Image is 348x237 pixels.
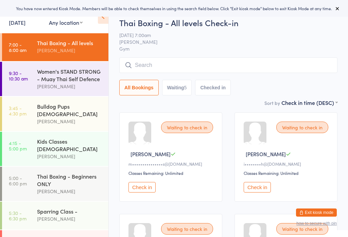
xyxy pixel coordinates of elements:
[276,122,328,133] div: Waiting to check in
[37,172,103,187] div: Thai Boxing - Beginners ONLY
[37,187,103,195] div: [PERSON_NAME]
[296,208,337,217] button: Exit kiosk mode
[2,132,108,166] a: 4:15 -5:00 pmKids Classes [DEMOGRAPHIC_DATA][PERSON_NAME]
[37,68,103,83] div: Women's STAND STRONG - Muay Thai Self Defence
[281,99,337,106] div: Check in time (DESC)
[37,47,103,54] div: [PERSON_NAME]
[244,182,271,193] button: Check in
[37,215,103,223] div: [PERSON_NAME]
[246,150,286,158] span: [PERSON_NAME]
[11,5,337,11] div: You have now entered Kiosk Mode. Members will be able to check themselves in using the search fie...
[37,152,103,160] div: [PERSON_NAME]
[37,103,103,117] div: Bulldog Pups [DEMOGRAPHIC_DATA]
[276,223,328,235] div: Waiting to check in
[161,122,213,133] div: Waiting to check in
[162,80,192,95] button: Waiting5
[9,140,27,151] time: 4:15 - 5:00 pm
[264,99,280,106] label: Sort by
[119,80,159,95] button: All Bookings
[9,105,27,116] time: 3:45 - 4:30 pm
[184,85,187,90] div: 5
[2,202,108,230] a: 5:30 -6:30 pmSparring Class -[PERSON_NAME]
[119,45,337,52] span: Gym
[128,170,215,176] div: Classes Remaining: Unlimited
[37,138,103,152] div: Kids Classes [DEMOGRAPHIC_DATA]
[37,39,103,47] div: Thai Boxing - All levels
[9,175,27,186] time: 5:00 - 6:00 pm
[119,32,327,38] span: [DATE] 7:00am
[119,17,337,28] h2: Thai Boxing - All levels Check-in
[244,161,330,167] div: i••••••••h@[DOMAIN_NAME]
[119,38,327,45] span: [PERSON_NAME]
[9,19,25,26] a: [DATE]
[296,221,337,226] button: how to secure with pin
[2,62,108,96] a: 9:30 -10:30 amWomen's STAND STRONG - Muay Thai Self Defence[PERSON_NAME]
[195,80,231,95] button: Checked in
[2,33,108,61] a: 7:00 -8:00 amThai Boxing - All levels[PERSON_NAME]
[119,57,337,73] input: Search
[9,42,27,53] time: 7:00 - 8:00 am
[128,182,156,193] button: Check in
[2,97,108,131] a: 3:45 -4:30 pmBulldog Pups [DEMOGRAPHIC_DATA][PERSON_NAME]
[49,19,83,26] div: Any location
[9,70,28,81] time: 9:30 - 10:30 am
[161,223,213,235] div: Waiting to check in
[130,150,171,158] span: [PERSON_NAME]
[2,167,108,201] a: 5:00 -6:00 pmThai Boxing - Beginners ONLY[PERSON_NAME]
[128,161,215,167] div: m•••••••••••••••s@[DOMAIN_NAME]
[244,170,330,176] div: Classes Remaining: Unlimited
[37,117,103,125] div: [PERSON_NAME]
[9,210,27,221] time: 5:30 - 6:30 pm
[37,207,103,215] div: Sparring Class -
[37,83,103,90] div: [PERSON_NAME]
